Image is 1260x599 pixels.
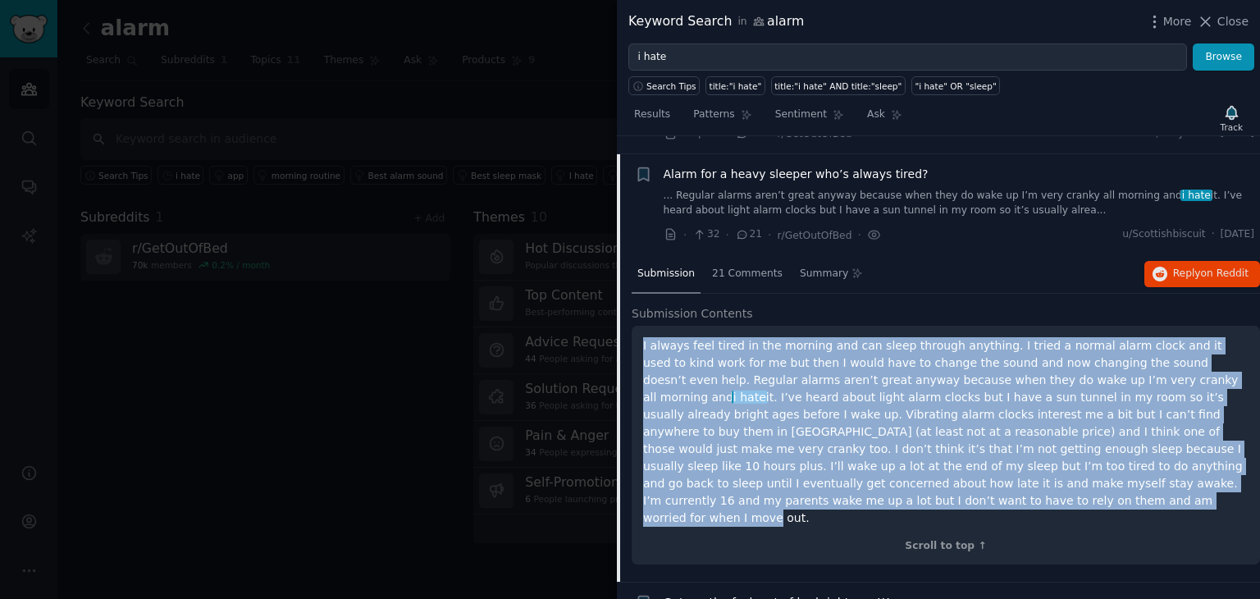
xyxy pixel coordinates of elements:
[737,15,746,30] span: in
[1180,190,1212,201] span: i hate
[628,76,700,95] button: Search Tips
[637,267,695,281] span: Submission
[1221,121,1243,133] div: Track
[778,230,852,241] span: r/GetOutOfBed
[632,305,753,322] span: Submission Contents
[775,107,827,122] span: Sentiment
[1215,101,1249,135] button: Track
[769,102,850,135] a: Sentiment
[735,227,762,242] span: 21
[1201,267,1249,279] span: on Reddit
[628,11,804,32] div: Keyword Search alarm
[692,227,719,242] span: 32
[1146,13,1192,30] button: More
[1221,227,1254,242] span: [DATE]
[1122,227,1205,242] span: u/Scottishbiscuit
[768,226,771,244] span: ·
[1197,13,1249,30] button: Close
[771,76,906,95] a: title:"i hate" AND title:"sleep"
[857,226,861,244] span: ·
[664,189,1255,217] a: ... Regular alarms aren’t great anyway because when they do wake up I’m very cranky all morning a...
[628,43,1187,71] input: Try a keyword related to your business
[1217,13,1249,30] span: Close
[646,80,696,92] span: Search Tips
[710,80,762,92] div: title:"i hate"
[634,107,670,122] span: Results
[1173,267,1249,281] span: Reply
[683,226,687,244] span: ·
[1144,261,1260,287] button: Replyon Reddit
[664,166,929,183] a: Alarm for a heavy sleeper who’s always tired?
[1193,43,1254,71] button: Browse
[712,267,783,281] span: 21 Comments
[705,76,765,95] a: title:"i hate"
[732,391,767,404] span: i hate
[643,337,1249,527] p: I always feel tired in the morning and can sleep through anything. I tried a normal alarm clock a...
[915,80,996,92] div: "i hate" OR "sleep"
[687,102,757,135] a: Patterns
[861,102,908,135] a: Ask
[628,102,676,135] a: Results
[774,80,902,92] div: title:"i hate" AND title:"sleep"
[911,76,1000,95] a: "i hate" OR "sleep"
[726,226,729,244] span: ·
[693,107,734,122] span: Patterns
[800,267,848,281] span: Summary
[643,539,1249,554] div: Scroll to top ↑
[867,107,885,122] span: Ask
[1212,227,1215,242] span: ·
[1163,13,1192,30] span: More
